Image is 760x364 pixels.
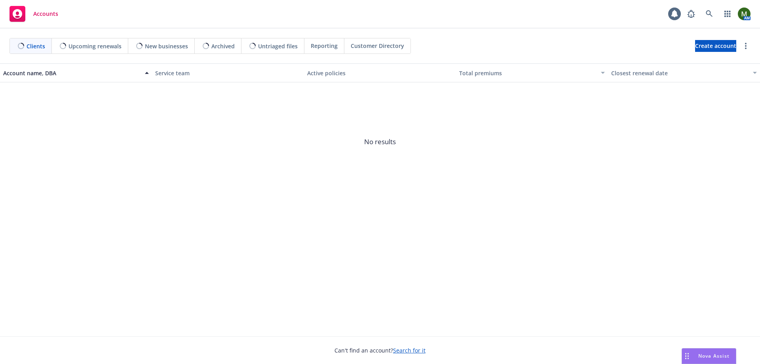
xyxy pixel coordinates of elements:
button: Total premiums [456,63,608,82]
div: Closest renewal date [611,69,748,77]
span: Nova Assist [698,353,730,359]
span: Can't find an account? [334,346,426,354]
span: Accounts [33,11,58,17]
div: Active policies [307,69,453,77]
img: photo [738,8,750,20]
a: Search [701,6,717,22]
button: Closest renewal date [608,63,760,82]
span: New businesses [145,42,188,50]
a: Create account [695,40,736,52]
a: Switch app [720,6,735,22]
a: more [741,41,750,51]
span: Untriaged files [258,42,298,50]
button: Active policies [304,63,456,82]
div: Account name, DBA [3,69,140,77]
a: Accounts [6,3,61,25]
span: Clients [27,42,45,50]
span: Customer Directory [351,42,404,50]
a: Search for it [393,347,426,354]
button: Service team [152,63,304,82]
div: Service team [155,69,301,77]
a: Report a Bug [683,6,699,22]
span: Upcoming renewals [68,42,122,50]
span: Create account [695,38,736,53]
button: Nova Assist [682,348,736,364]
div: Drag to move [682,349,692,364]
span: Reporting [311,42,338,50]
div: Total premiums [459,69,596,77]
span: Archived [211,42,235,50]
